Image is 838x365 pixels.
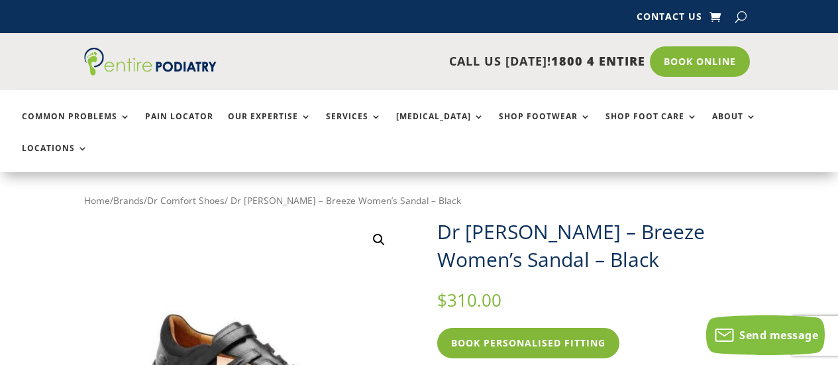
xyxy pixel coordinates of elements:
[84,65,217,78] a: Entire Podiatry
[437,328,619,358] a: Book Personalised Fitting
[396,112,484,140] a: [MEDICAL_DATA]
[367,228,391,252] a: View full-screen image gallery
[551,53,645,69] span: 1800 4 ENTIRE
[84,48,217,76] img: logo (1)
[84,192,755,209] nav: Breadcrumb
[650,46,750,77] a: Book Online
[605,112,698,140] a: Shop Foot Care
[22,144,88,172] a: Locations
[113,194,144,207] a: Brands
[22,112,131,140] a: Common Problems
[145,112,213,140] a: Pain Locator
[712,112,757,140] a: About
[637,12,702,26] a: Contact Us
[84,194,110,207] a: Home
[437,288,447,312] span: $
[499,112,591,140] a: Shop Footwear
[326,112,382,140] a: Services
[739,328,818,342] span: Send message
[228,112,311,140] a: Our Expertise
[437,288,501,312] bdi: 310.00
[235,53,645,70] p: CALL US [DATE]!
[706,315,825,355] button: Send message
[437,218,754,274] h1: Dr [PERSON_NAME] – Breeze Women’s Sandal – Black
[147,194,225,207] a: Dr Comfort Shoes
